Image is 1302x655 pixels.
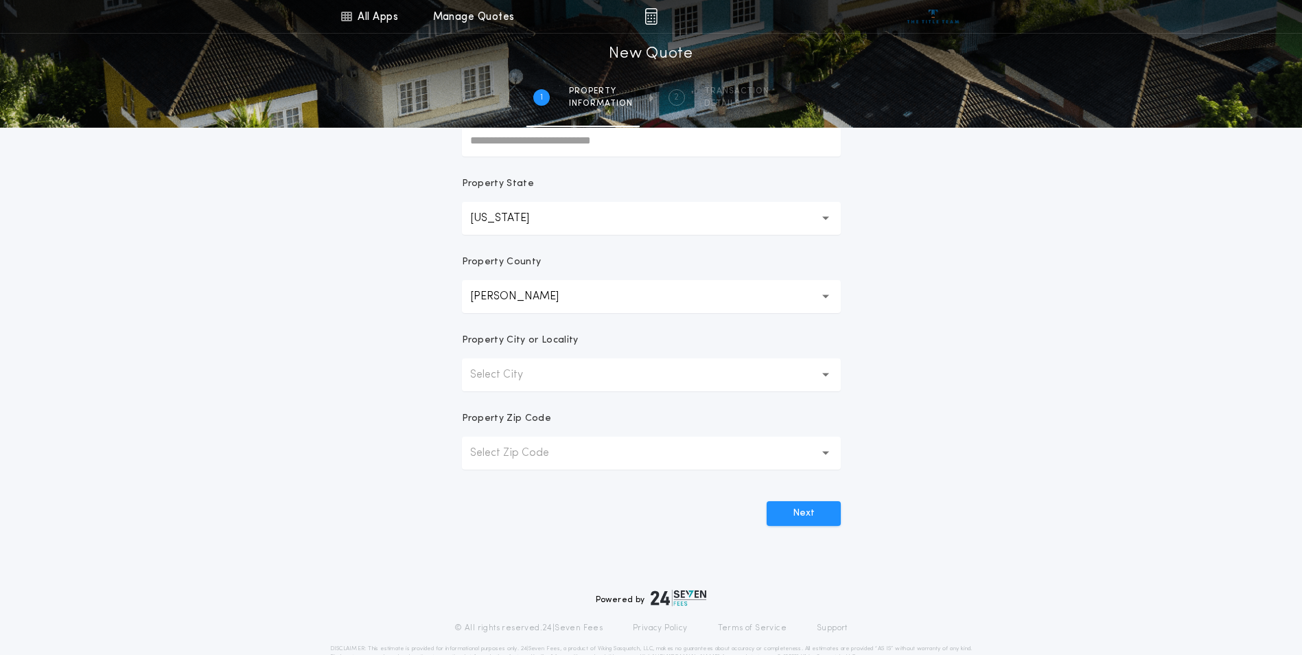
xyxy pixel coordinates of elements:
button: Next [767,501,841,526]
a: Support [817,623,848,634]
a: Terms of Service [718,623,787,634]
h2: 2 [674,92,679,103]
p: Property Zip Code [462,412,551,426]
a: Privacy Policy [633,623,688,634]
p: Property City or Locality [462,334,579,347]
button: [PERSON_NAME] [462,280,841,313]
span: details [704,98,769,109]
img: logo [651,590,707,606]
p: Property State [462,177,534,191]
div: Powered by [596,590,707,606]
p: [US_STATE] [470,210,551,227]
span: Property [569,86,633,97]
p: Select Zip Code [470,445,571,461]
h1: New Quote [609,43,693,65]
button: [US_STATE] [462,202,841,235]
p: [PERSON_NAME] [470,288,581,305]
p: © All rights reserved. 24|Seven Fees [454,623,603,634]
button: Select City [462,358,841,391]
span: information [569,98,633,109]
h2: 1 [540,92,543,103]
p: Property County [462,255,542,269]
span: Transaction [704,86,769,97]
p: Select City [470,367,545,383]
img: img [644,8,658,25]
button: Select Zip Code [462,437,841,470]
img: vs-icon [907,10,959,23]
